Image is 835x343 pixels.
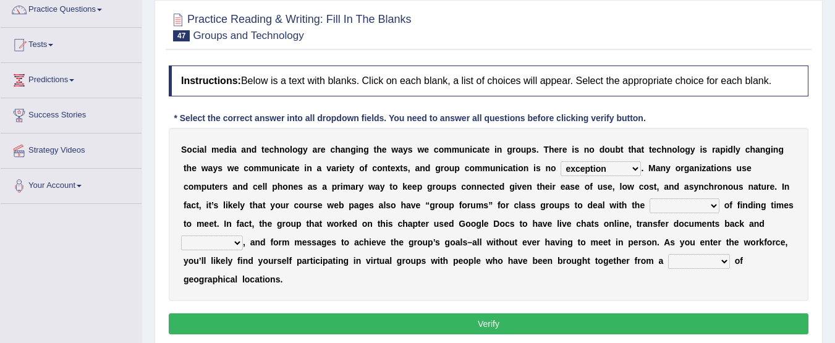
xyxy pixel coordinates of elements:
[347,163,350,173] b: t
[454,163,460,173] b: p
[441,182,447,192] b: u
[639,182,644,192] b: c
[661,163,666,173] b: n
[509,182,515,192] b: g
[745,145,750,155] b: c
[684,163,690,173] b: g
[332,182,337,192] b: p
[400,163,403,173] b: t
[274,145,279,155] b: h
[269,145,274,155] b: c
[649,145,652,155] b: t
[444,145,451,155] b: m
[689,163,694,173] b: a
[229,145,232,155] b: i
[278,182,283,192] b: h
[469,163,475,173] b: o
[475,163,482,173] b: m
[461,182,466,192] b: c
[667,145,672,155] b: n
[716,163,722,173] b: o
[711,163,714,173] b: t
[572,145,574,155] b: i
[313,145,318,155] b: a
[575,182,580,192] b: e
[508,163,513,173] b: a
[169,11,412,41] h2: Practice Reading & Writing: Fill In The Blanks
[747,163,752,173] b: e
[272,182,278,192] b: p
[243,182,248,192] b: d
[735,145,740,155] b: y
[282,163,287,173] b: c
[700,145,702,155] b: i
[1,28,142,59] a: Tests
[545,182,550,192] b: e
[452,182,457,192] b: s
[297,145,303,155] b: g
[522,182,527,192] b: e
[628,145,631,155] b: t
[494,145,497,155] b: i
[206,182,212,192] b: u
[649,182,654,192] b: s
[269,163,275,173] b: u
[603,182,608,192] b: s
[389,182,392,192] b: t
[559,145,562,155] b: r
[420,163,425,173] b: n
[290,145,292,155] b: l
[181,75,241,86] b: Instructions:
[343,182,350,192] b: m
[515,163,518,173] b: i
[693,182,698,192] b: y
[487,182,492,192] b: c
[355,182,358,192] b: r
[523,163,529,173] b: n
[465,145,470,155] b: n
[434,145,439,155] b: c
[377,163,383,173] b: o
[184,182,189,192] b: c
[439,145,444,155] b: o
[407,182,412,192] b: e
[654,182,657,192] b: t
[615,145,621,155] b: b
[336,163,339,173] b: r
[537,182,540,192] b: t
[499,182,505,192] b: d
[694,163,700,173] b: n
[565,182,570,192] b: a
[223,182,228,192] b: s
[345,145,351,155] b: n
[436,182,441,192] b: o
[232,182,237,192] b: a
[666,163,671,173] b: y
[358,145,364,155] b: n
[341,182,343,192] b: i
[485,145,490,155] b: e
[396,163,401,173] b: x
[513,163,516,173] b: t
[388,163,391,173] b: t
[417,145,424,155] b: w
[189,182,194,192] b: o
[1,133,142,164] a: Strategy Videos
[677,145,680,155] b: l
[540,182,545,192] b: h
[211,145,219,155] b: m
[452,145,459,155] b: m
[342,163,347,173] b: e
[335,145,341,155] b: h
[330,145,335,155] b: c
[181,145,187,155] b: S
[192,145,197,155] b: c
[219,145,224,155] b: e
[244,163,248,173] b: c
[193,30,303,41] small: Groups and Technology
[561,182,566,192] b: e
[441,163,444,173] b: r
[339,163,342,173] b: i
[169,66,808,96] h4: Below is a text with blanks. Click on each blank, a list of choices will appear. Select the appro...
[627,182,634,192] b: w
